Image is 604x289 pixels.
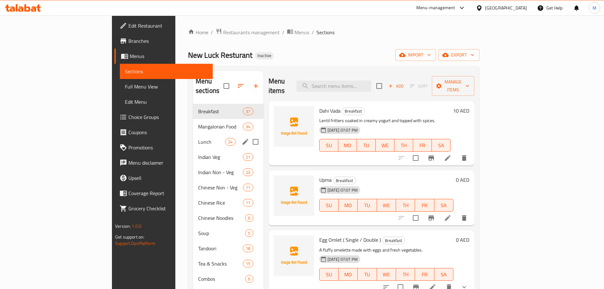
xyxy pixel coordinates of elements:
[114,186,213,201] a: Coverage Report
[437,78,469,94] span: Manage items
[125,68,208,75] span: Sections
[198,245,243,252] span: Tandoori
[377,268,396,281] button: WE
[198,138,225,146] span: Lunch
[114,201,213,216] a: Grocery Checklist
[333,177,356,184] span: Breakfast
[325,256,360,262] span: [DATE] 07:07 PM
[128,189,208,197] span: Coverage Report
[399,270,412,279] span: TH
[114,33,213,49] a: Branches
[233,78,248,94] span: Sort sections
[128,174,208,182] span: Upsell
[339,199,358,212] button: MO
[193,241,263,256] div: Tandoori18
[198,108,243,115] span: Breakfast
[338,139,357,152] button: MO
[216,28,280,36] a: Restaurants management
[437,270,451,279] span: SA
[243,185,253,191] span: 11
[282,29,284,36] li: /
[198,275,245,283] span: Combos
[319,268,339,281] button: SU
[125,98,208,106] span: Edit Menu
[255,52,274,60] div: Inactive
[387,82,405,90] span: Add
[456,175,469,184] h6: 0 AED
[319,246,453,254] p: A fluffy omelette made with eggs and fresh vegetables.
[296,81,371,92] input: search
[444,51,474,59] span: export
[415,268,434,281] button: FR
[193,180,263,195] div: Chinese Non - Veg11
[114,18,213,33] a: Edit Restaurant
[322,201,336,210] span: SU
[386,81,406,91] span: Add item
[115,222,131,230] span: Version:
[193,210,263,226] div: Chinese Noodles6
[245,229,253,237] div: items
[243,260,253,267] div: items
[243,153,253,161] div: items
[319,106,341,115] span: Dahi Vada
[198,199,243,207] span: Chinese Rice
[198,153,243,161] span: Indian Veg
[245,214,253,222] div: items
[243,245,253,252] div: items
[198,260,243,267] div: Tea & Snacks
[325,127,360,133] span: [DATE] 07:07 PM
[114,170,213,186] a: Upsell
[409,151,422,165] span: Select to update
[225,139,235,145] span: 24
[193,149,263,165] div: Indian Veg21
[325,187,360,193] span: [DATE] 07:07 PM
[376,139,394,152] button: WE
[322,270,336,279] span: SU
[128,205,208,212] span: Grocery Checklist
[432,139,451,152] button: SA
[114,140,213,155] a: Promotions
[424,210,439,226] button: Branch-specific-item
[130,52,208,60] span: Menus
[274,235,314,276] img: Egg Omlet ( Single / Double )
[243,124,253,130] span: 34
[444,214,451,222] a: Edit menu item
[243,108,253,115] span: 37
[243,199,253,207] div: items
[319,235,381,245] span: Egg Omlet ( Single / Double )
[395,49,436,61] button: import
[434,268,453,281] button: SA
[243,108,253,115] div: items
[255,53,274,58] span: Inactive
[438,49,479,61] button: export
[341,201,355,210] span: MO
[248,78,263,94] button: Add section
[373,79,386,93] span: Select section
[382,237,405,244] span: Breakfast
[287,28,309,36] a: Menus
[243,246,253,252] span: 18
[114,49,213,64] a: Menus
[198,229,245,237] div: Soup
[128,128,208,136] span: Coupons
[125,83,208,90] span: Full Menu View
[377,199,396,212] button: WE
[274,175,314,216] img: Upma
[319,139,338,152] button: SU
[193,165,263,180] div: Indian Non - Veg23
[198,214,245,222] div: Chinese Noodles
[243,154,253,160] span: 21
[243,200,253,206] span: 11
[415,199,434,212] button: FR
[198,184,243,191] span: Chinese Non - Veg
[269,76,289,95] h2: Menu items
[243,261,253,267] span: 15
[225,138,235,146] div: items
[193,256,263,271] div: Tea & Snacks15
[434,141,448,150] span: SA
